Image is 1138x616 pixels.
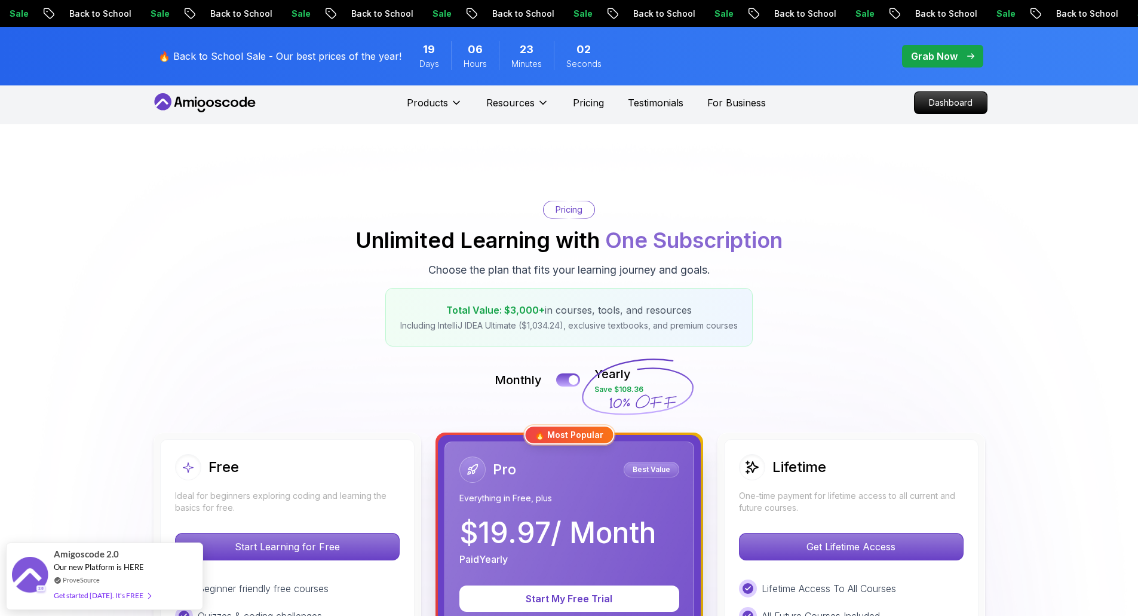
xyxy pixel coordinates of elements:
span: Amigoscode 2.0 [54,547,119,561]
button: Products [407,96,462,119]
h2: Lifetime [772,458,826,477]
p: Products [407,96,448,110]
h2: Pro [493,460,516,479]
p: Everything in Free, plus [459,492,679,504]
p: Start Learning for Free [176,534,399,560]
p: Back to School [59,8,140,20]
p: Grab Now [911,49,958,63]
p: Back to School [763,8,845,20]
p: Dashboard [915,92,987,114]
div: Get started [DATE]. It's FREE [54,589,151,602]
p: Back to School [341,8,422,20]
a: Testimonials [628,96,683,110]
p: Sale [704,8,742,20]
a: ProveSource [63,575,100,585]
p: in courses, tools, and resources [400,303,738,317]
button: Resources [486,96,549,119]
p: Sale [140,8,178,20]
p: Start My Free Trial [474,592,665,606]
p: Back to School [622,8,704,20]
p: Including IntelliJ IDEA Ultimate ($1,034.24), exclusive textbooks, and premium courses [400,320,738,332]
span: Total Value: $3,000+ [446,304,545,316]
p: Ideal for beginners exploring coding and learning the basics for free. [175,490,400,514]
p: Sale [281,8,319,20]
p: Choose the plan that fits your learning journey and goals. [428,262,710,278]
a: Get Lifetime Access [739,541,964,553]
button: Start Learning for Free [175,533,400,560]
p: Back to School [481,8,563,20]
span: Seconds [566,58,602,70]
p: Sale [845,8,883,20]
p: Back to School [200,8,281,20]
span: Our new Platform is HERE [54,562,144,572]
p: Lifetime Access To All Courses [762,581,896,596]
span: 2 Seconds [576,41,591,58]
span: 19 Days [423,41,435,58]
h2: Unlimited Learning with [355,228,783,252]
span: 23 Minutes [520,41,533,58]
p: 🔥 Back to School Sale - Our best prices of the year! [158,49,401,63]
a: Pricing [573,96,604,110]
span: Days [419,58,439,70]
span: Hours [464,58,487,70]
img: provesource social proof notification image [12,557,48,596]
p: Pricing [556,204,582,216]
button: Get Lifetime Access [739,533,964,560]
a: For Business [707,96,766,110]
a: Dashboard [914,91,987,114]
p: Back to School [1045,8,1127,20]
p: Sale [563,8,601,20]
p: Beginner friendly free courses [198,581,329,596]
p: One-time payment for lifetime access to all current and future courses. [739,490,964,514]
p: Monthly [495,372,542,388]
p: $ 19.97 / Month [459,519,656,547]
h2: Free [208,458,239,477]
a: Start Learning for Free [175,541,400,553]
p: Sale [422,8,460,20]
span: Minutes [511,58,542,70]
p: Paid Yearly [459,552,508,566]
span: One Subscription [605,227,783,253]
p: Back to School [904,8,986,20]
button: Start My Free Trial [459,586,679,612]
p: Resources [486,96,535,110]
span: 6 Hours [468,41,483,58]
p: Best Value [625,464,677,476]
p: Sale [986,8,1024,20]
